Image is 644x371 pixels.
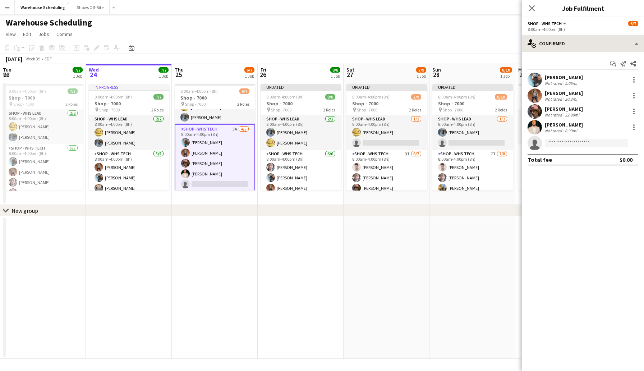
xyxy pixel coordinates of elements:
span: Tue [3,67,11,73]
div: Not rated [545,128,563,133]
a: Jobs [36,29,52,39]
div: 1 Job [159,73,168,79]
app-job-card: Updated8:00am-4:00pm (8h)7/9Shop - 7000 Shop - 70002 RolesShop - WHS Lead1/28:00am-4:00pm (8h)[PE... [346,84,427,191]
span: 8:00am-4:00pm (8h) [266,94,304,100]
span: 7/7 [153,94,164,100]
app-job-card: 8:00am-4:00pm (8h)7/7Shop - 7000 Shop - 70002 RolesShop - WHS Lead2/28:00am-4:00pm (8h)[PERSON_NA... [3,84,83,191]
div: Updated8:00am-4:00pm (8h)8/8Shop - 7000 Shop - 70002 RolesShop - WHS Lead2/28:00am-4:00pm (8h)[PE... [261,84,341,191]
span: Shop - 7000 [13,101,34,107]
app-job-card: 8:00am-4:00pm (8h)8/9Shop - 7000 Shop - 70002 RolesShop - WHS Lead2/28:00am-4:00pm (8h)[PERSON_NA... [518,84,599,191]
span: 7/7 [68,88,78,94]
div: 1 Job [245,73,254,79]
h3: Shop - 7000 [175,95,255,101]
h1: Warehouse Scheduling [6,17,92,28]
h3: Job Fulfilment [522,4,644,13]
span: Fri [261,67,266,73]
span: Comms [56,31,73,37]
div: Not rated [545,96,563,102]
app-card-role: Shop - WHS Tech7I7/88:00am-4:00pm (8h)[PERSON_NAME][PERSON_NAME][PERSON_NAME] [432,150,513,247]
div: 8:00am-4:00pm (8h) [528,27,638,32]
span: Wed [89,67,99,73]
button: Shows Off-Site [71,0,110,14]
div: Updated [346,84,427,90]
app-card-role: Shop - WHS Lead1/28:00am-4:00pm (8h)[PERSON_NAME] [346,115,427,150]
div: 1 Job [500,73,512,79]
app-card-role: Shop - WHS Tech3I6/78:00am-4:00pm (8h)[PERSON_NAME][PERSON_NAME][PERSON_NAME] [346,150,427,237]
span: Shop - 7000 [185,101,206,107]
span: 2 Roles [237,101,249,107]
div: Updated8:00am-4:00pm (8h)8/10Shop - 7000 Shop - 70002 RolesShop - WHS Lead1/28:00am-4:00pm (8h)[P... [432,84,513,191]
span: 8:00am-4:00pm (8h) [352,94,390,100]
span: 7/9 [411,94,421,100]
span: 8:00am-4:00pm (8h) [180,88,218,94]
button: Warehouse Scheduling [15,0,71,14]
app-card-role: Shop - WHS Lead2/28:00am-4:00pm (8h)[PERSON_NAME][PERSON_NAME] [261,115,341,150]
div: 5.06mi [563,81,579,86]
span: Edit [23,31,31,37]
span: Mon [518,67,528,73]
app-card-role: Shop - WHS Tech3A4/58:00am-4:00pm (8h)[PERSON_NAME][PERSON_NAME][PERSON_NAME][PERSON_NAME] [175,124,255,192]
div: 1 Job [73,73,82,79]
span: Shop - WHS Tech [528,21,562,26]
span: 6/7 [239,88,249,94]
span: 8/8 [325,94,335,100]
span: 8/10 [495,94,507,100]
div: [PERSON_NAME] [545,122,583,128]
h3: Shop - 7000 [432,100,513,107]
div: Not rated [545,81,563,86]
span: 25 [174,70,184,79]
app-card-role: Shop - WHS Tech3A6/78:00am-4:00pm (8h)[PERSON_NAME][PERSON_NAME][PERSON_NAME][PERSON_NAME] [518,144,599,231]
span: 2 Roles [323,107,335,113]
span: 29 [517,70,528,79]
span: Shop - 7000 [357,107,377,113]
span: 7/9 [416,67,426,73]
div: 22.99mi [563,112,581,118]
span: Shop - 7000 [99,107,120,113]
app-card-role: Shop - WHS Lead2/28:00am-4:00pm (8h)[PERSON_NAME][PERSON_NAME] [89,115,169,150]
span: 7/7 [73,67,83,73]
div: [PERSON_NAME] [545,106,583,112]
span: 27 [345,70,354,79]
span: 24 [88,70,99,79]
span: View [6,31,16,37]
span: Jobs [38,31,49,37]
div: Not rated [545,112,563,118]
span: Shop - 7000 [271,107,291,113]
h3: Shop - 7000 [261,100,341,107]
div: 1 Job [331,73,340,79]
app-card-role: Shop - WHS Lead2/28:00am-4:00pm (8h)[PERSON_NAME][PERSON_NAME] [3,109,83,144]
div: [PERSON_NAME] [545,74,583,81]
div: 1 Job [417,73,426,79]
app-job-card: 8:00am-4:00pm (8h)6/7Shop - 7000 Shop - 70002 RolesShop - WHS Lead2/28:00am-4:00pm (8h)[PERSON_NA... [175,84,255,191]
span: Week 39 [24,56,42,61]
span: 6/7 [628,21,638,26]
h3: Shop - 7000 [346,100,427,107]
div: $0.00 [620,156,632,163]
span: 2 Roles [151,107,164,113]
div: [PERSON_NAME] [545,90,583,96]
div: New group [11,207,38,214]
div: In progress [89,84,169,90]
span: 8:00am-4:00pm (8h) [95,94,132,100]
app-card-role: Shop - WHS Lead2/28:00am-4:00pm (8h)[PERSON_NAME][PERSON_NAME] [518,109,599,144]
h3: Shop - 7000 [518,95,599,101]
span: 8/8 [330,67,340,73]
a: Edit [20,29,34,39]
span: 2 Roles [409,107,421,113]
span: 23 [2,70,11,79]
span: Sun [432,67,441,73]
a: Comms [54,29,75,39]
app-card-role: Shop - WHS Tech5/58:00am-4:00pm (8h)[PERSON_NAME][PERSON_NAME][PERSON_NAME] [89,150,169,216]
span: Shop - 7000 [443,107,463,113]
div: Confirmed [522,35,644,52]
span: 2 Roles [65,101,78,107]
span: 8/10 [500,67,512,73]
span: 8:00am-4:00pm (8h) [9,88,46,94]
span: 7/7 [158,67,169,73]
app-job-card: In progress8:00am-4:00pm (8h)7/7Shop - 7000 Shop - 70002 RolesShop - WHS Lead2/28:00am-4:00pm (8h... [89,84,169,191]
div: Updated [432,84,513,90]
h3: Shop - 7000 [3,95,83,101]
